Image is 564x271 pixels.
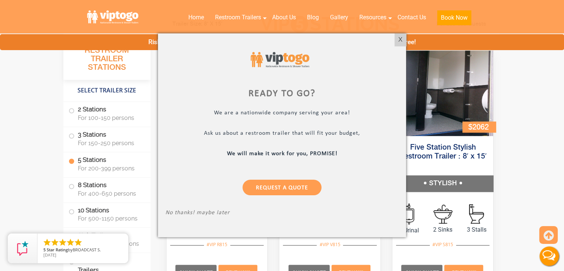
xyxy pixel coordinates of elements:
li:  [50,238,59,247]
a: Request a Quote [243,180,321,196]
li:  [74,238,83,247]
span: Star Rating [47,247,68,252]
img: viptogo logo [251,52,309,67]
p: No thanks! maybe later [165,210,399,218]
li:  [66,238,75,247]
li:  [43,238,52,247]
button: Live Chat [534,241,564,271]
b: We will make it work for you, PROMISE! [227,151,337,157]
img: Review Rating [15,241,30,256]
div: Ready to go? [165,90,399,99]
span: 5 [43,247,46,252]
p: We are a nationwide company serving your area! [165,110,399,118]
span: [DATE] [43,252,56,258]
div: X [395,33,406,46]
li:  [58,238,67,247]
span: BROADCAST S. [73,247,101,252]
p: Ask us about a restroom trailer that will fit your budget, [165,130,399,139]
span: by [43,248,122,253]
